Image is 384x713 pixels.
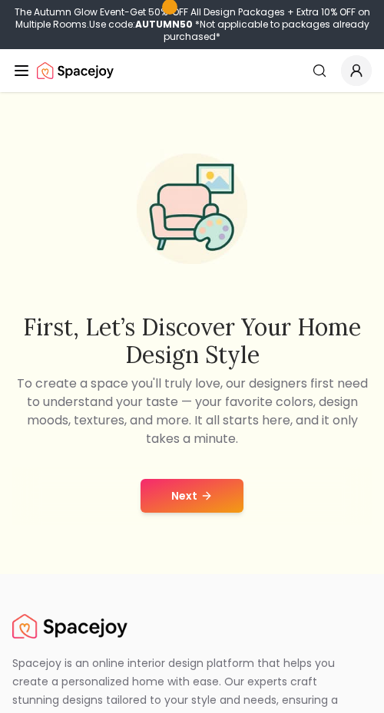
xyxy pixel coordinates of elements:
img: Start Style Quiz Illustration [118,135,266,282]
div: The Autumn Glow Event-Get 50% OFF All Design Packages + Extra 10% OFF on Multiple Rooms. [6,6,378,43]
img: Spacejoy Logo [37,55,114,86]
b: AUTUMN50 [135,18,193,31]
button: Next [141,479,243,513]
a: Spacejoy [37,55,114,86]
nav: Global [12,49,372,92]
span: Use code: [89,18,193,31]
img: Spacejoy Logo [12,611,127,642]
span: *Not applicable to packages already purchased* [164,18,369,43]
p: To create a space you'll truly love, our designers first need to understand your taste — your fav... [12,375,372,448]
h2: First, let’s discover your home design style [12,313,372,368]
a: Spacejoy [12,611,127,642]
